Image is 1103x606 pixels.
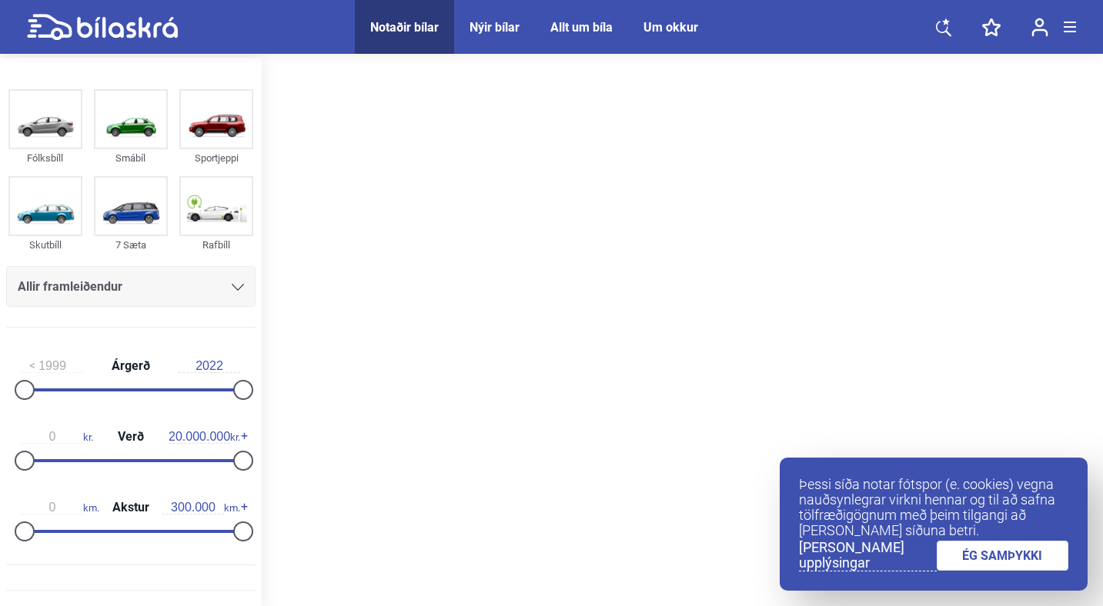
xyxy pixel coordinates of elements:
[162,501,240,514] span: km.
[94,149,168,167] div: Smábíl
[169,430,240,444] span: kr.
[937,541,1069,571] a: ÉG SAMÞYKKI
[370,20,439,35] a: Notaðir bílar
[8,236,82,254] div: Skutbíll
[22,501,99,514] span: km.
[108,360,154,372] span: Árgerð
[114,431,148,443] span: Verð
[799,477,1068,538] p: Þessi síða notar fótspor (e. cookies) vegna nauðsynlegrar virkni hennar og til að safna tölfræðig...
[18,276,122,298] span: Allir framleiðendur
[94,236,168,254] div: 7 Sæta
[799,540,937,571] a: [PERSON_NAME] upplýsingar
[109,501,153,514] span: Akstur
[550,20,613,35] a: Allt um bíla
[179,236,253,254] div: Rafbíll
[1031,18,1048,37] img: user-login.svg
[22,430,93,444] span: kr.
[470,20,520,35] a: Nýir bílar
[179,149,253,167] div: Sportjeppi
[643,20,698,35] a: Um okkur
[8,149,82,167] div: Fólksbíll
